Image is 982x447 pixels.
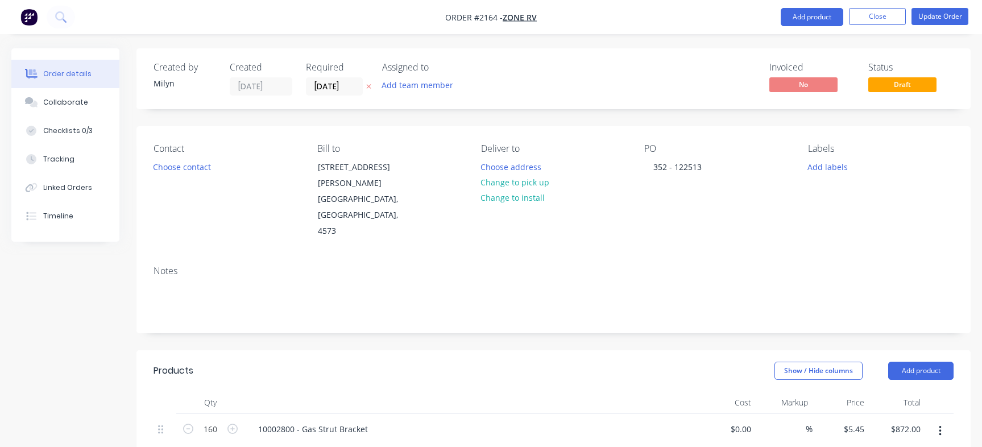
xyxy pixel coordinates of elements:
[503,12,537,23] a: Zone RV
[317,143,463,154] div: Bill to
[911,8,968,25] button: Update Order
[868,77,937,92] span: Draft
[154,77,216,89] div: Milyn
[382,77,459,93] button: Add team member
[756,391,812,414] div: Markup
[176,391,245,414] div: Qty
[147,159,217,174] button: Choose contact
[43,97,88,107] div: Collaborate
[813,391,869,414] div: Price
[445,12,503,23] span: Order #2164 -
[154,266,954,276] div: Notes
[11,202,119,230] button: Timeline
[43,126,93,136] div: Checklists 0/3
[154,364,193,378] div: Products
[808,143,954,154] div: Labels
[644,159,711,175] div: 352 - 122513
[382,62,496,73] div: Assigned to
[230,62,292,73] div: Created
[869,391,925,414] div: Total
[474,159,547,174] button: Choose address
[20,9,38,26] img: Factory
[769,77,838,92] span: No
[249,421,377,437] div: 10002800 - Gas Strut Bracket
[43,211,73,221] div: Timeline
[888,362,954,380] button: Add product
[11,117,119,145] button: Checklists 0/3
[318,191,412,239] div: [GEOGRAPHIC_DATA], [GEOGRAPHIC_DATA], 4573
[481,143,627,154] div: Deliver to
[11,88,119,117] button: Collaborate
[43,69,92,79] div: Order details
[849,8,906,25] button: Close
[306,62,368,73] div: Required
[806,423,813,436] span: %
[43,154,74,164] div: Tracking
[769,62,855,73] div: Invoiced
[868,62,954,73] div: Status
[474,175,555,190] button: Change to pick up
[699,391,756,414] div: Cost
[154,62,216,73] div: Created by
[308,159,422,239] div: [STREET_ADDRESS][PERSON_NAME][GEOGRAPHIC_DATA], [GEOGRAPHIC_DATA], 4573
[376,77,459,93] button: Add team member
[474,190,550,205] button: Change to install
[43,183,92,193] div: Linked Orders
[774,362,863,380] button: Show / Hide columns
[11,145,119,173] button: Tracking
[781,8,843,26] button: Add product
[644,143,790,154] div: PO
[802,159,854,174] button: Add labels
[318,159,412,191] div: [STREET_ADDRESS][PERSON_NAME]
[154,143,299,154] div: Contact
[11,173,119,202] button: Linked Orders
[11,60,119,88] button: Order details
